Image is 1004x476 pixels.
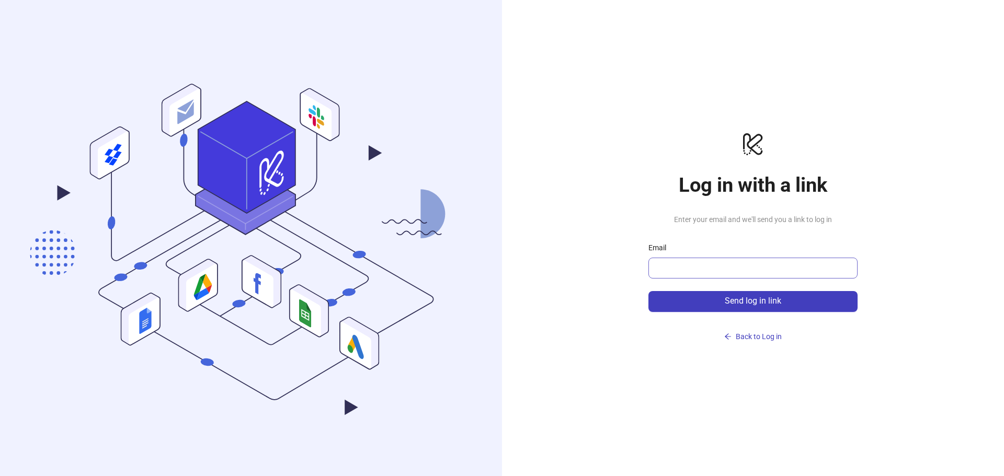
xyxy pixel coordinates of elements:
[655,262,849,274] input: Email
[725,296,781,306] span: Send log in link
[736,332,782,341] span: Back to Log in
[648,312,858,345] a: Back to Log in
[724,333,732,340] span: arrow-left
[648,173,858,197] h1: Log in with a link
[648,242,673,253] label: Email
[648,214,858,225] span: Enter your email and we'll send you a link to log in
[648,291,858,312] button: Send log in link
[648,329,858,345] button: Back to Log in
